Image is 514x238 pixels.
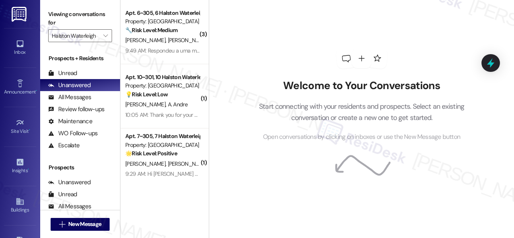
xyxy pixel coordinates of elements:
div: Unanswered [48,178,91,187]
p: Start connecting with your residents and prospects. Select an existing conversation or create a n... [247,101,477,124]
span: • [29,127,30,133]
span: A. Andre [168,101,188,108]
strong: 🔧 Risk Level: Medium [125,26,177,34]
span: [PERSON_NAME] [168,37,208,44]
div: Apt. 10~301, 10 Halston Waterleigh [125,73,200,81]
span: New Message [68,220,101,228]
strong: 💡 Risk Level: Low [125,91,168,98]
div: Unread [48,69,77,77]
div: All Messages [48,202,91,211]
input: All communities [52,29,99,42]
span: Open conversations by clicking on inboxes or use the New Message button [263,132,460,142]
label: Viewing conversations for [48,8,112,29]
div: Property: [GEOGRAPHIC_DATA] [125,17,200,26]
div: Prospects [40,163,120,172]
div: All Messages [48,93,91,102]
span: • [28,167,29,172]
div: 9:49 AM: Respondeu a uma mensagem:Ch o yen hy!'zero n [125,47,263,54]
a: Buildings [4,195,36,216]
div: Apt. 6~305, 6 Halston Waterleigh [125,9,200,17]
div: Property: [GEOGRAPHIC_DATA] [125,81,200,90]
img: ResiDesk Logo [12,7,28,22]
a: Inbox [4,37,36,59]
div: Escalate [48,141,80,150]
button: New Message [51,218,110,231]
a: Insights • [4,155,36,177]
span: • [36,88,37,94]
div: Review follow-ups [48,105,104,114]
div: Unread [48,190,77,199]
div: Prospects + Residents [40,54,120,63]
span: [PERSON_NAME] [125,37,168,44]
div: Maintenance [48,117,92,126]
div: Apt. 7~305, 7 Halston Waterleigh [125,132,200,140]
i:  [103,33,108,39]
div: Archived on [DATE] [124,179,200,189]
strong: 🌟 Risk Level: Positive [125,150,177,157]
div: Unanswered [48,81,91,90]
div: WO Follow-ups [48,129,98,138]
h2: Welcome to Your Conversations [247,79,477,92]
div: Property: [GEOGRAPHIC_DATA] [125,141,200,149]
span: [PERSON_NAME] [125,160,168,167]
a: Site Visit • [4,116,36,138]
span: [PERSON_NAME] [125,101,168,108]
span: [PERSON_NAME] [168,160,208,167]
i:  [59,221,65,228]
